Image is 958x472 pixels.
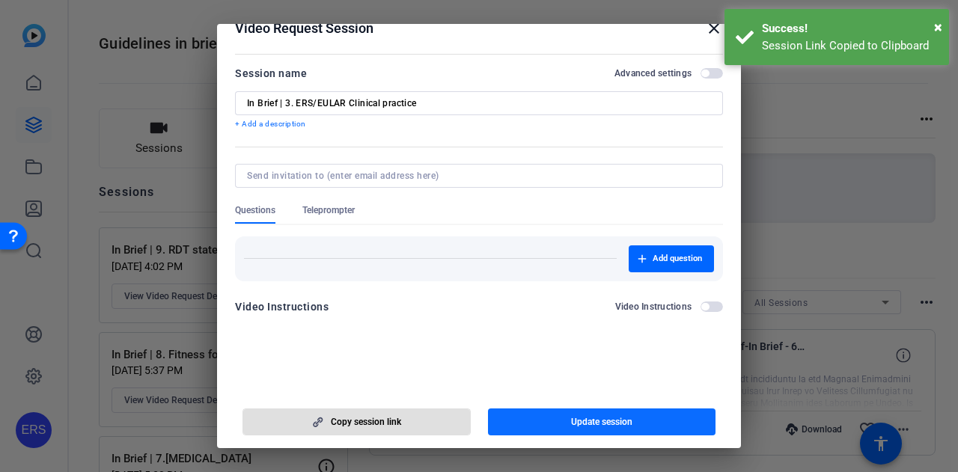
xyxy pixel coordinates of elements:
[705,19,723,37] mat-icon: close
[762,37,938,55] div: Session Link Copied to Clipboard
[571,416,632,428] span: Update session
[242,408,471,435] button: Copy session link
[235,298,329,316] div: Video Instructions
[629,245,714,272] button: Add question
[614,67,692,79] h2: Advanced settings
[653,253,702,265] span: Add question
[302,204,355,216] span: Teleprompter
[247,97,711,109] input: Enter Session Name
[331,416,401,428] span: Copy session link
[235,19,723,37] div: Video Request Session
[235,204,275,216] span: Questions
[762,20,938,37] div: Success!
[247,170,705,182] input: Send invitation to (enter email address here)
[488,408,716,435] button: Update session
[235,118,723,130] p: + Add a description
[934,18,942,36] span: ×
[235,64,307,82] div: Session name
[934,16,942,38] button: Close
[615,301,692,313] h2: Video Instructions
